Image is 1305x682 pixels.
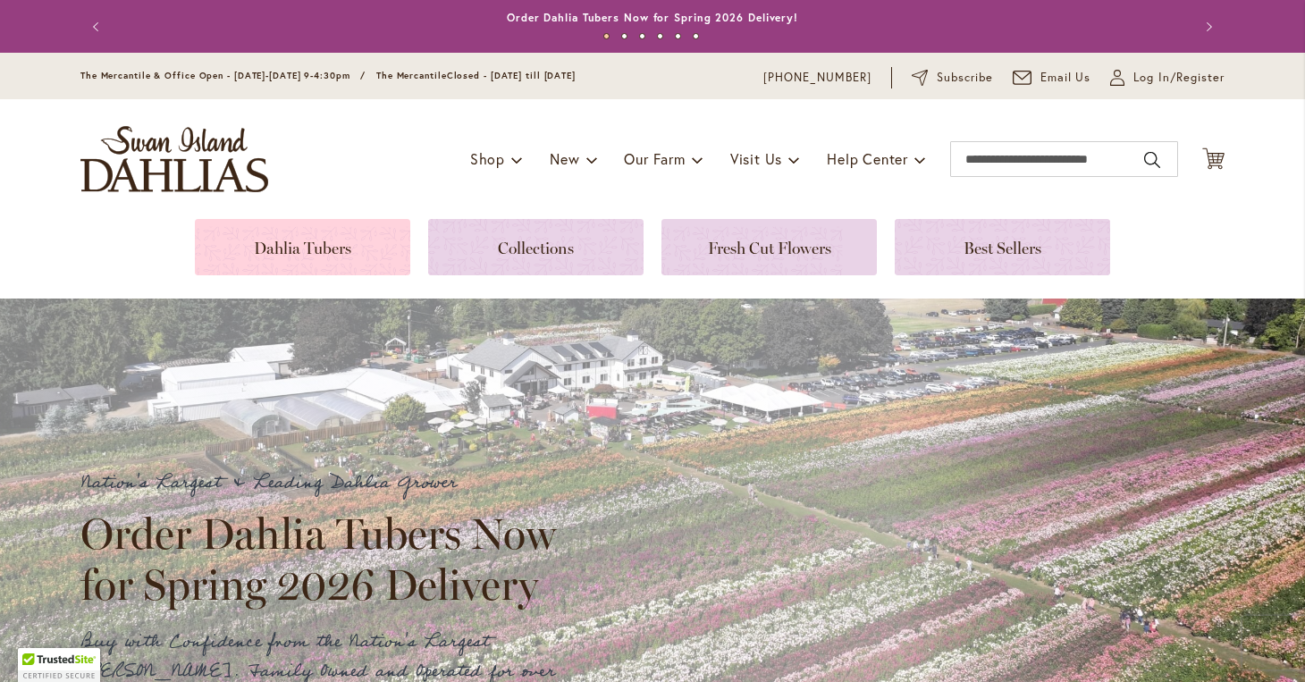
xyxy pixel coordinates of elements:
[912,69,993,87] a: Subscribe
[1133,69,1225,87] span: Log In/Register
[603,33,610,39] button: 1 of 6
[80,509,572,609] h2: Order Dahlia Tubers Now for Spring 2026 Delivery
[693,33,699,39] button: 6 of 6
[675,33,681,39] button: 5 of 6
[1110,69,1225,87] a: Log In/Register
[1013,69,1091,87] a: Email Us
[639,33,645,39] button: 3 of 6
[657,33,663,39] button: 4 of 6
[730,149,782,168] span: Visit Us
[80,468,572,498] p: Nation's Largest & Leading Dahlia Grower
[1040,69,1091,87] span: Email Us
[80,70,447,81] span: The Mercantile & Office Open - [DATE]-[DATE] 9-4:30pm / The Mercantile
[447,70,576,81] span: Closed - [DATE] till [DATE]
[763,69,871,87] a: [PHONE_NUMBER]
[937,69,993,87] span: Subscribe
[507,11,798,24] a: Order Dahlia Tubers Now for Spring 2026 Delivery!
[470,149,505,168] span: Shop
[621,33,627,39] button: 2 of 6
[1189,9,1225,45] button: Next
[80,126,268,192] a: store logo
[80,9,116,45] button: Previous
[550,149,579,168] span: New
[827,149,908,168] span: Help Center
[624,149,685,168] span: Our Farm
